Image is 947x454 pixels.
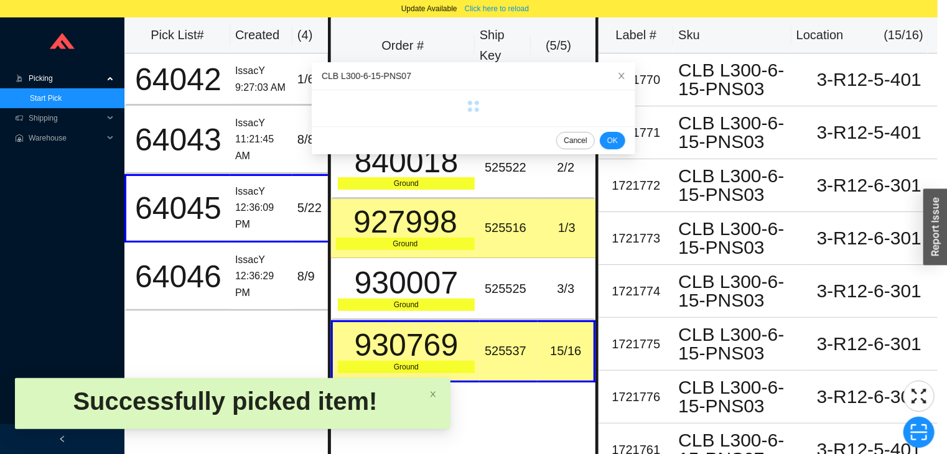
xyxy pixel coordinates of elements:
button: Cancel [556,132,594,149]
span: Click here to reload [465,2,529,15]
button: OK [600,132,625,149]
div: Successfully picked item! [25,386,426,417]
button: Close [608,62,635,90]
div: CLB L300-6-15-PNS03 [678,61,796,98]
button: fullscreen [903,381,935,412]
div: 1721776 [604,387,668,407]
div: 64046 [131,261,225,292]
div: 525525 [485,279,533,299]
div: 3-R12-6-301 [806,335,933,353]
div: 840018 [338,146,475,177]
div: ( 15 / 16 ) [884,25,923,45]
div: CLB L300-6-15-PNS07 [322,69,625,83]
div: CLB L300-6-15-PNS03 [678,272,796,310]
div: 525537 [485,341,533,361]
div: 525522 [485,157,533,178]
div: Ground [338,177,475,190]
span: Cancel [564,134,587,147]
div: 12:36:29 PM [235,268,287,301]
div: 5 / 22 [297,198,335,218]
div: 3-R12-5-401 [806,70,933,89]
div: 1721775 [604,334,668,354]
div: 8 / 9 [297,266,335,287]
span: Warehouse [29,128,103,148]
div: IssacY [235,115,287,132]
div: CLB L300-6-15-PNS03 [678,167,796,204]
div: CLB L300-6-15-PNS03 [678,325,796,363]
div: 930007 [338,267,475,299]
div: 3-R12-6-301 [806,229,933,248]
span: Shipping [29,108,103,128]
div: 11:21:45 AM [235,131,287,164]
div: Location [796,25,844,45]
div: ( 4 ) [297,25,337,45]
div: IssacY [235,63,287,80]
div: 927998 [336,206,475,238]
th: Created [230,17,292,53]
div: Ground [338,361,475,373]
th: Ship Key [475,17,531,75]
span: close [617,72,626,80]
a: Start Pick [30,94,62,103]
div: 3-R12-6-301 [806,282,933,300]
div: Ground [338,299,475,311]
div: CLB L300-6-15-PNS03 [678,114,796,151]
div: 9:27:03 AM [235,80,287,96]
div: 1721773 [604,228,668,249]
div: 525516 [485,218,533,238]
div: ( 5 / 5 ) [536,35,582,56]
div: 1721772 [604,175,668,196]
div: 3-R12-6-301 [806,176,933,195]
div: IssacY [235,183,287,200]
div: 1 / 3 [543,218,590,238]
span: Picking [29,68,103,88]
th: Sku [673,17,791,53]
div: 1 / 6 [297,69,335,90]
div: 8 / 8 [297,129,335,150]
div: Ground [336,238,475,250]
div: 3 / 3 [543,279,589,299]
span: scan [904,423,934,442]
th: Label # [599,17,673,53]
th: Pick List# [124,17,230,53]
span: close [429,391,437,398]
div: 64045 [131,193,225,224]
div: 2 / 2 [543,157,589,178]
div: 64042 [131,64,225,95]
span: fullscreen [904,387,934,405]
div: CLB L300-6-15-PNS03 [678,378,796,415]
div: 64043 [131,124,225,155]
div: 930769 [338,330,475,361]
span: OK [607,134,618,147]
div: 15 / 16 [543,341,589,361]
button: scan [903,417,935,448]
div: 12:36:09 PM [235,200,287,233]
div: 1721770 [604,70,668,90]
th: Order # [331,17,475,75]
div: 3-R12-5-401 [806,123,933,142]
div: CLB L300-6-15-PNS03 [678,220,796,257]
div: 3-R12-6-301 [806,387,933,406]
div: 1721774 [604,281,668,302]
div: IssacY [235,252,287,269]
div: 1721771 [604,123,668,143]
